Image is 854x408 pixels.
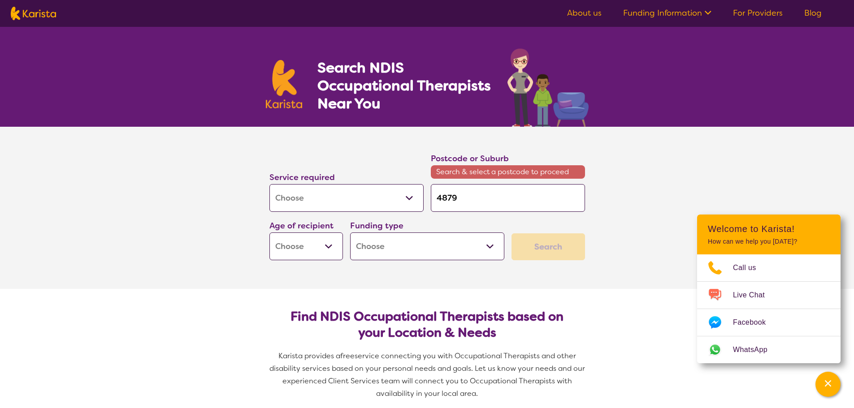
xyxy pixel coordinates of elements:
[277,309,578,341] h2: Find NDIS Occupational Therapists based on your Location & Needs
[269,220,334,231] label: Age of recipient
[266,60,303,108] img: Karista logo
[317,59,492,112] h1: Search NDIS Occupational Therapists Near You
[733,288,776,302] span: Live Chat
[815,372,841,397] button: Channel Menu
[804,8,822,18] a: Blog
[278,351,340,361] span: Karista provides a
[340,351,355,361] span: free
[733,343,778,356] span: WhatsApp
[507,48,589,127] img: occupational-therapy
[623,8,711,18] a: Funding Information
[269,172,335,183] label: Service required
[567,8,602,18] a: About us
[733,261,767,275] span: Call us
[733,8,783,18] a: For Providers
[431,153,509,164] label: Postcode or Suburb
[697,254,841,363] ul: Choose channel
[697,336,841,363] a: Web link opens in a new tab.
[11,7,56,20] img: Karista logo
[697,215,841,363] div: Channel Menu
[431,184,585,212] input: Type
[708,238,830,245] p: How can we help you [DATE]?
[733,316,776,329] span: Facebook
[431,165,585,179] span: Search & select a postcode to proceed
[708,223,830,234] h2: Welcome to Karista!
[269,351,587,398] span: service connecting you with Occupational Therapists and other disability services based on your p...
[350,220,403,231] label: Funding type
